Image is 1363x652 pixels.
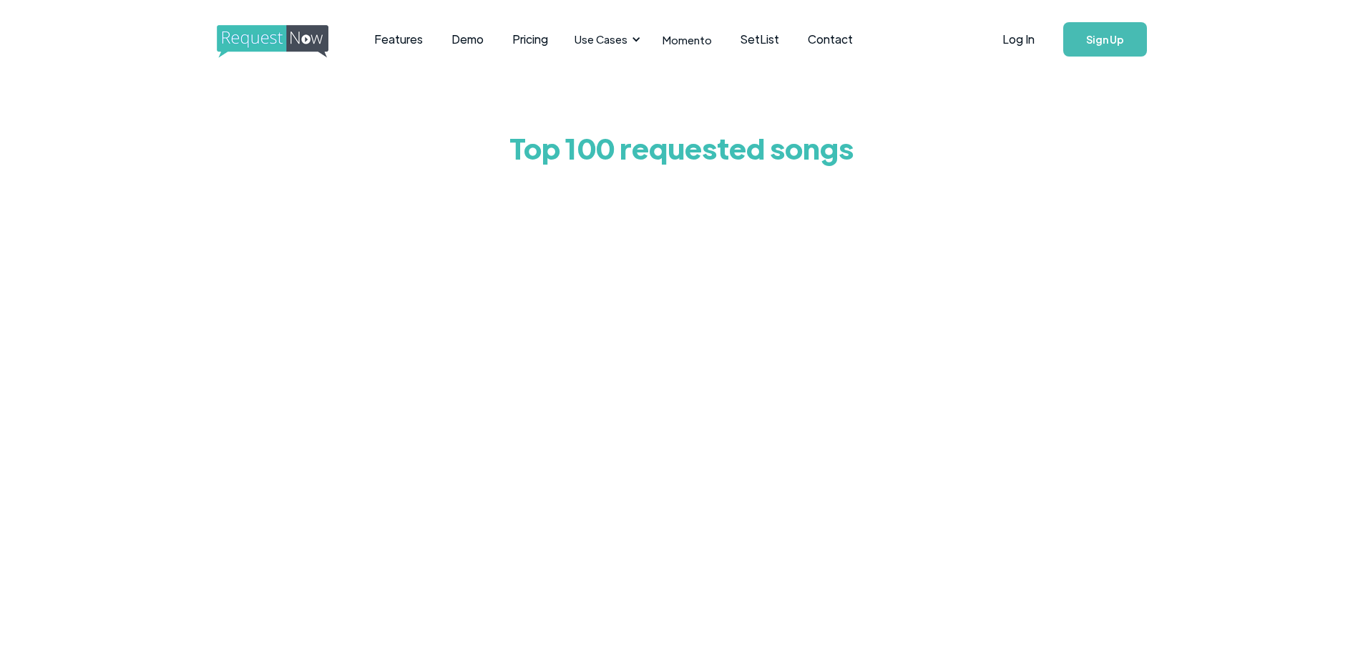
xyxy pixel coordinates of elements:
a: Contact [793,17,867,62]
a: home [217,25,324,54]
a: Features [360,17,437,62]
a: Sign Up [1063,22,1147,57]
a: Pricing [498,17,562,62]
a: SetList [726,17,793,62]
h1: Top 100 requested songs [346,119,1018,176]
a: Momento [648,19,726,61]
a: Demo [437,17,498,62]
a: Log In [988,14,1049,64]
div: Use Cases [566,17,645,62]
div: Use Cases [575,31,627,47]
img: requestnow logo [217,25,355,58]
